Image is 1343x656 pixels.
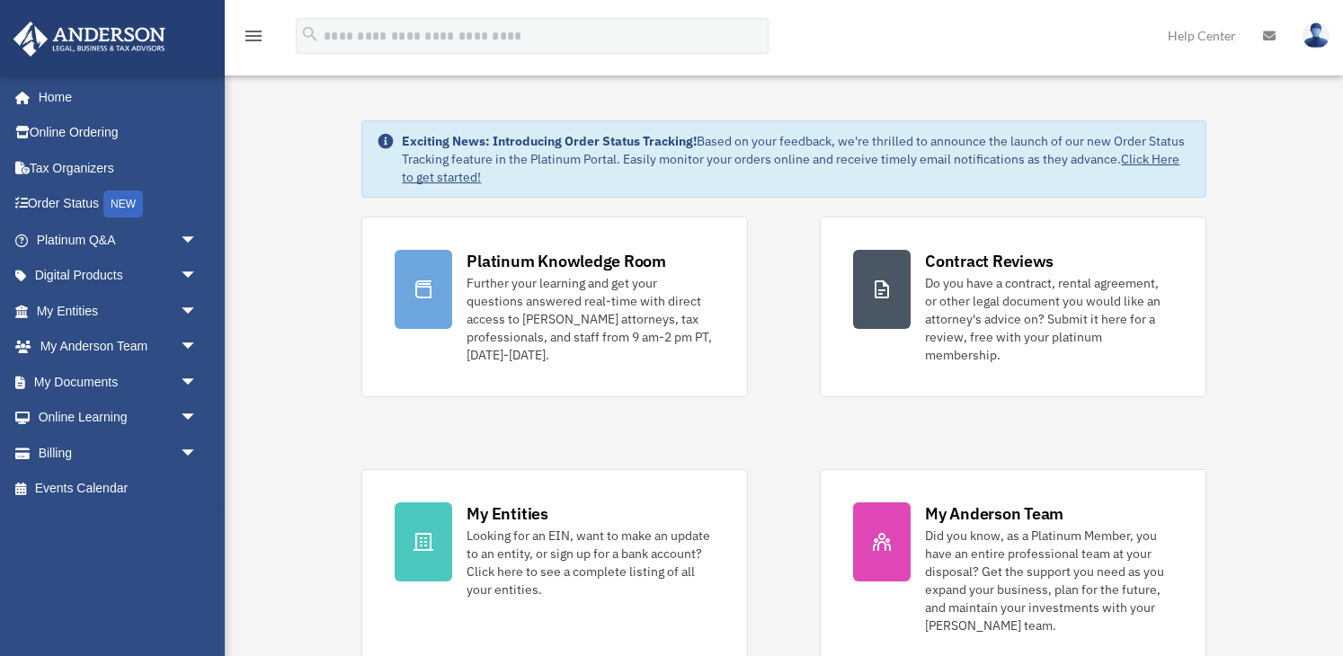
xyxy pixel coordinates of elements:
[243,25,264,47] i: menu
[8,22,171,57] img: Anderson Advisors Platinum Portal
[180,364,216,401] span: arrow_drop_down
[300,24,320,44] i: search
[820,217,1206,397] a: Contract Reviews Do you have a contract, rental agreement, or other legal document you would like...
[402,133,697,149] strong: Exciting News: Introducing Order Status Tracking!
[13,293,225,329] a: My Entitiesarrow_drop_down
[13,435,225,471] a: Billingarrow_drop_down
[13,329,225,365] a: My Anderson Teamarrow_drop_down
[103,191,143,217] div: NEW
[925,250,1054,272] div: Contract Reviews
[243,31,264,47] a: menu
[180,400,216,437] span: arrow_drop_down
[13,471,225,507] a: Events Calendar
[467,250,666,272] div: Platinum Knowledge Room
[13,115,225,151] a: Online Ordering
[925,502,1063,525] div: My Anderson Team
[180,329,216,366] span: arrow_drop_down
[13,364,225,400] a: My Documentsarrow_drop_down
[402,151,1179,185] a: Click Here to get started!
[467,527,715,598] div: Looking for an EIN, want to make an update to an entity, or sign up for a bank account? Click her...
[13,79,216,115] a: Home
[13,186,225,223] a: Order StatusNEW
[361,217,748,397] a: Platinum Knowledge Room Further your learning and get your questions answered real-time with dire...
[13,400,225,436] a: Online Learningarrow_drop_down
[1303,22,1330,49] img: User Pic
[467,502,547,525] div: My Entities
[925,527,1173,634] div: Did you know, as a Platinum Member, you have an entire professional team at your disposal? Get th...
[180,258,216,295] span: arrow_drop_down
[13,258,225,294] a: Digital Productsarrow_drop_down
[180,222,216,259] span: arrow_drop_down
[180,293,216,330] span: arrow_drop_down
[13,150,225,186] a: Tax Organizers
[180,435,216,472] span: arrow_drop_down
[925,274,1173,364] div: Do you have a contract, rental agreement, or other legal document you would like an attorney's ad...
[402,132,1190,186] div: Based on your feedback, we're thrilled to announce the launch of our new Order Status Tracking fe...
[467,274,715,364] div: Further your learning and get your questions answered real-time with direct access to [PERSON_NAM...
[13,222,225,258] a: Platinum Q&Aarrow_drop_down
